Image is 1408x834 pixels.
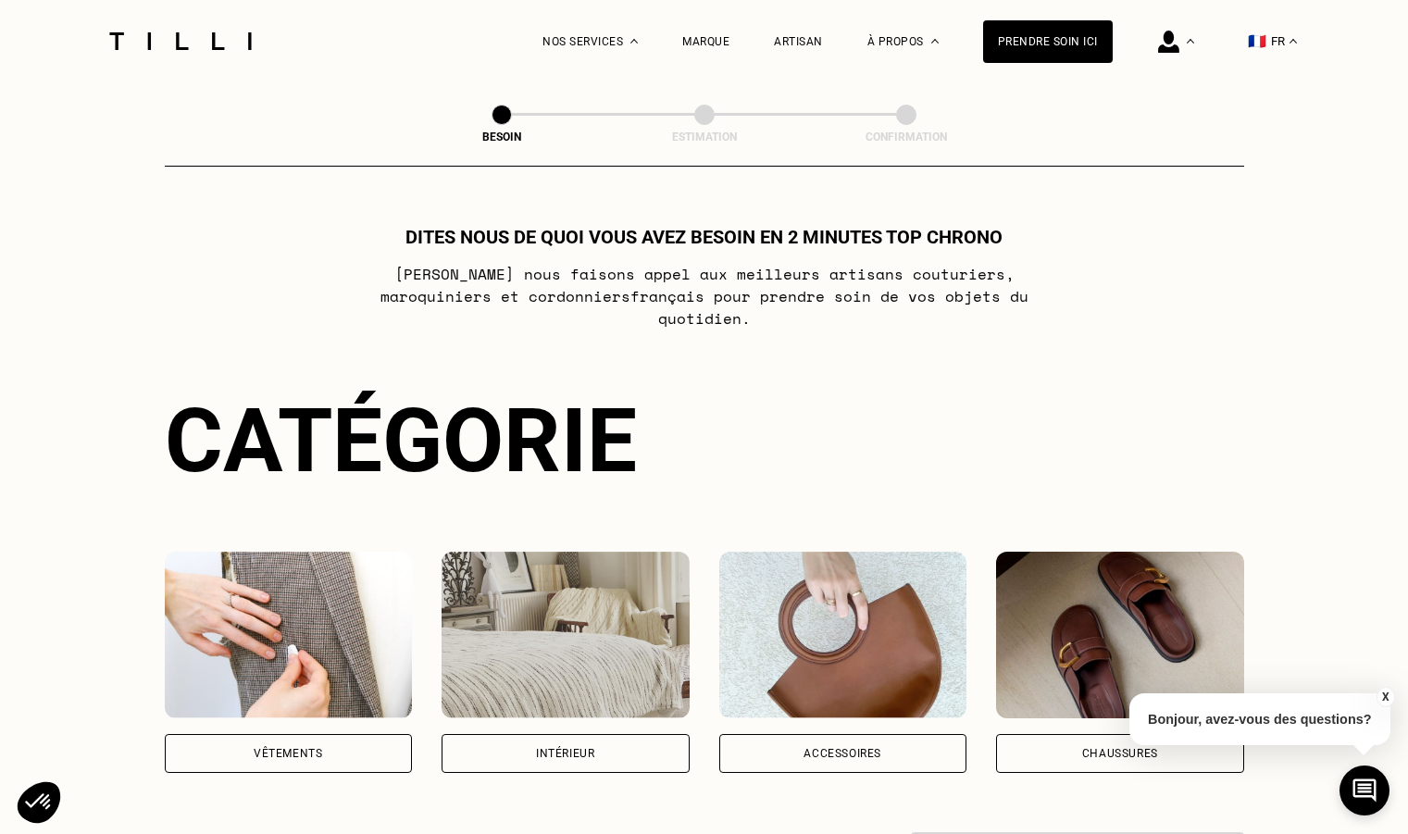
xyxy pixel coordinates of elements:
[536,748,594,759] div: Intérieur
[996,552,1244,718] img: Chaussures
[682,35,729,48] a: Marque
[630,39,638,44] img: Menu déroulant
[165,389,1244,492] div: Catégorie
[1290,39,1297,44] img: menu déroulant
[442,552,690,718] img: Intérieur
[254,748,322,759] div: Vêtements
[165,552,413,718] img: Vêtements
[719,552,967,718] img: Accessoires
[804,748,881,759] div: Accessoires
[1082,748,1158,759] div: Chaussures
[1376,687,1394,707] button: X
[931,39,939,44] img: Menu déroulant à propos
[1248,32,1266,50] span: 🇫🇷
[337,263,1071,330] p: [PERSON_NAME] nous faisons appel aux meilleurs artisans couturiers , maroquiniers et cordonniers ...
[103,32,258,50] img: Logo du service de couturière Tilli
[1187,39,1194,44] img: Menu déroulant
[983,20,1113,63] a: Prendre soin ici
[1129,693,1390,745] p: Bonjour, avez-vous des questions?
[409,131,594,143] div: Besoin
[1158,31,1179,53] img: icône connexion
[612,131,797,143] div: Estimation
[774,35,823,48] a: Artisan
[405,226,1003,248] h1: Dites nous de quoi vous avez besoin en 2 minutes top chrono
[814,131,999,143] div: Confirmation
